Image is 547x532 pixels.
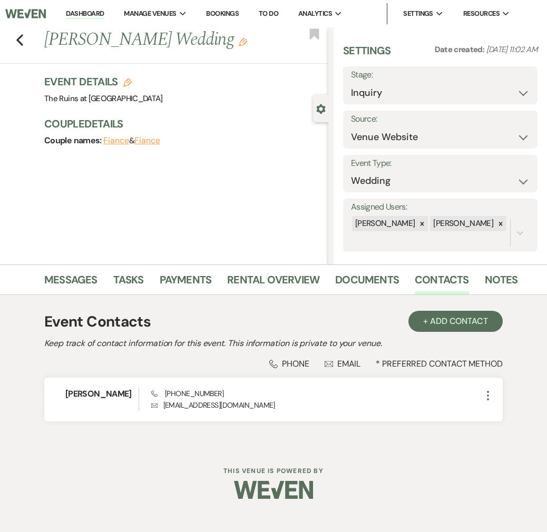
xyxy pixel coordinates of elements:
div: Phone [269,358,309,369]
h2: Keep track of contact information for this event. This information is private to your venue. [44,337,503,350]
span: Date created: [435,44,486,55]
label: Event Type: [351,156,530,171]
h3: Event Details [44,74,163,89]
a: To Do [259,9,278,18]
h1: [PERSON_NAME] Wedding [44,27,267,53]
div: * Preferred Contact Method [44,358,503,369]
a: Messages [44,271,97,294]
span: Settings [403,8,433,19]
a: Payments [160,271,212,294]
button: Edit [239,37,247,46]
a: Contacts [415,271,469,294]
span: [DATE] 11:02 AM [486,44,538,55]
a: Notes [485,271,518,294]
button: Close lead details [316,103,326,113]
button: Fiance [134,136,160,145]
label: Stage: [351,67,530,83]
label: Source: [351,112,530,127]
a: Bookings [206,9,239,18]
button: Fiance [103,136,129,145]
span: Analytics [298,8,332,19]
span: The Ruins at [GEOGRAPHIC_DATA] [44,93,163,104]
h6: [PERSON_NAME] [65,388,139,400]
p: [EMAIL_ADDRESS][DOMAIN_NAME] [151,399,482,411]
h3: Settings [343,43,391,66]
span: [PHONE_NUMBER] [151,389,223,398]
a: Documents [335,271,399,294]
img: Weven Logo [5,3,45,25]
button: + Add Contact [408,311,503,332]
h1: Event Contacts [44,311,151,333]
span: & [103,135,160,146]
span: Resources [463,8,500,19]
div: Email [325,358,361,369]
span: Couple names: [44,135,103,146]
h3: Couple Details [44,116,318,131]
div: [PERSON_NAME] [352,216,417,231]
label: Assigned Users: [351,200,530,215]
img: Weven Logo [234,471,313,508]
a: Dashboard [66,9,104,19]
div: [PERSON_NAME] [430,216,495,231]
a: Rental Overview [227,271,319,294]
span: Manage Venues [124,8,176,19]
a: Tasks [113,271,144,294]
